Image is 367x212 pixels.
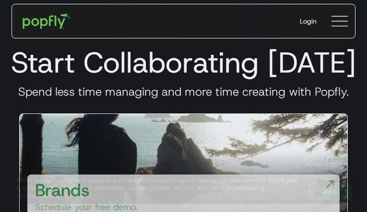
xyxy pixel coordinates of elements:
a: Login [292,9,324,34]
h3: Spend less time managing and more time creating with Popfly. [8,85,359,99]
a: Got It! [309,183,352,200]
div: When you visit or log in, cookies and similar technologies may be used by our data partners to li... [15,176,301,200]
div: Login [300,16,317,26]
h1: Start Collaborating [DATE] [8,45,359,80]
a: here [90,192,102,200]
a: home [16,7,78,36]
